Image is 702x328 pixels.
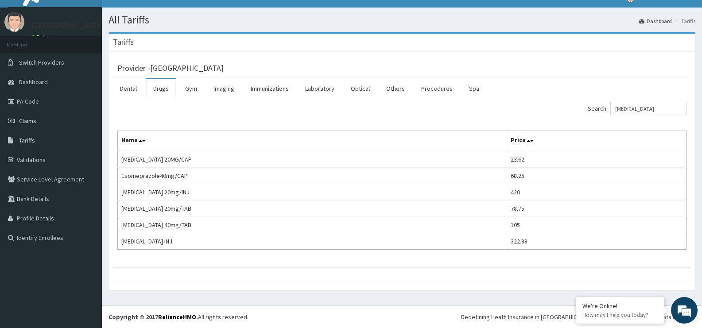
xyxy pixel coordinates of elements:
[31,34,52,40] a: Online
[46,50,149,61] div: Chat with us now
[4,12,24,32] img: User Image
[4,227,169,258] textarea: Type your message and hit 'Enter'
[31,21,104,29] p: [GEOGRAPHIC_DATA]
[610,102,686,115] input: Search:
[117,64,224,72] h3: Provider - [GEOGRAPHIC_DATA]
[298,79,341,98] a: Laboratory
[118,151,507,168] td: [MEDICAL_DATA] 20MG/CAP
[146,79,176,98] a: Drugs
[639,17,672,25] a: Dashboard
[109,313,198,321] strong: Copyright © 2017 .
[19,117,36,125] span: Claims
[582,311,658,319] p: How may I help you today?
[102,305,702,328] footer: All rights reserved.
[507,184,686,201] td: 420
[19,78,48,86] span: Dashboard
[16,44,36,66] img: d_794563401_company_1708531726252_794563401
[118,233,507,250] td: [MEDICAL_DATA] INJ
[118,131,507,151] th: Name
[507,217,686,233] td: 105
[113,38,134,46] h3: Tariffs
[145,4,167,26] div: Minimize live chat window
[118,168,507,184] td: Esomeprazole40mg/CAP
[19,136,35,144] span: Tariffs
[461,313,695,321] div: Redefining Heath Insurance in [GEOGRAPHIC_DATA] using Telemedicine and Data Science!
[178,79,204,98] a: Gym
[118,217,507,233] td: [MEDICAL_DATA] 40mg/TAB
[673,17,695,25] li: Tariffs
[113,79,144,98] a: Dental
[206,79,241,98] a: Imaging
[118,184,507,201] td: [MEDICAL_DATA] 20mg/INJ
[588,102,686,115] label: Search:
[507,201,686,217] td: 78.75
[344,79,377,98] a: Optical
[507,151,686,168] td: 23.62
[109,14,695,26] h1: All Tariffs
[507,131,686,151] th: Price
[19,58,64,66] span: Switch Providers
[462,79,486,98] a: Spa
[414,79,460,98] a: Procedures
[118,201,507,217] td: [MEDICAL_DATA] 20mg/TAB
[379,79,412,98] a: Others
[51,104,122,193] span: We're online!
[244,79,296,98] a: Immunizations
[507,233,686,250] td: 322.88
[158,313,196,321] a: RelianceHMO
[507,168,686,184] td: 68.25
[582,302,658,310] div: We're Online!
